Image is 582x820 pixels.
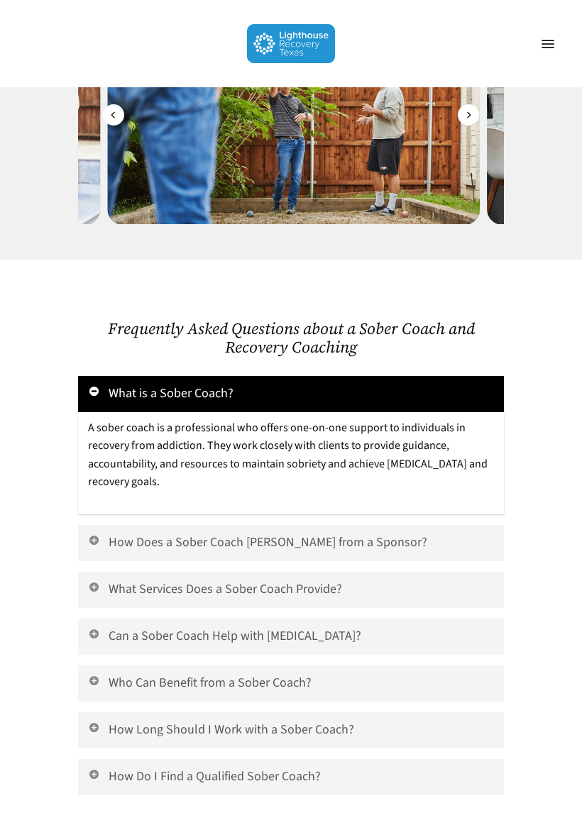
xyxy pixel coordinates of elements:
[534,37,562,51] a: Navigation Menu
[78,525,504,561] a: How Does a Sober Coach [PERSON_NAME] from a Sponsor?
[78,619,504,655] a: Can a Sober Coach Help with [MEDICAL_DATA]?
[458,104,479,126] button: Next
[78,712,504,748] a: How Long Should I Work with a Sober Coach?
[78,665,504,702] a: Who Can Benefit from a Sober Coach?
[88,420,488,490] span: A sober coach is a professional who offers one-on-one support to individuals in recovery from add...
[247,24,336,63] img: Lighthouse Recovery Texas
[78,320,504,356] h2: Frequently Asked Questions about a Sober Coach and Recovery Coaching
[78,572,504,608] a: What Services Does a Sober Coach Provide?
[78,376,504,412] a: What is a Sober Coach?
[103,104,124,126] button: Previous
[78,759,504,795] a: How Do I Find a Qualified Sober Coach?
